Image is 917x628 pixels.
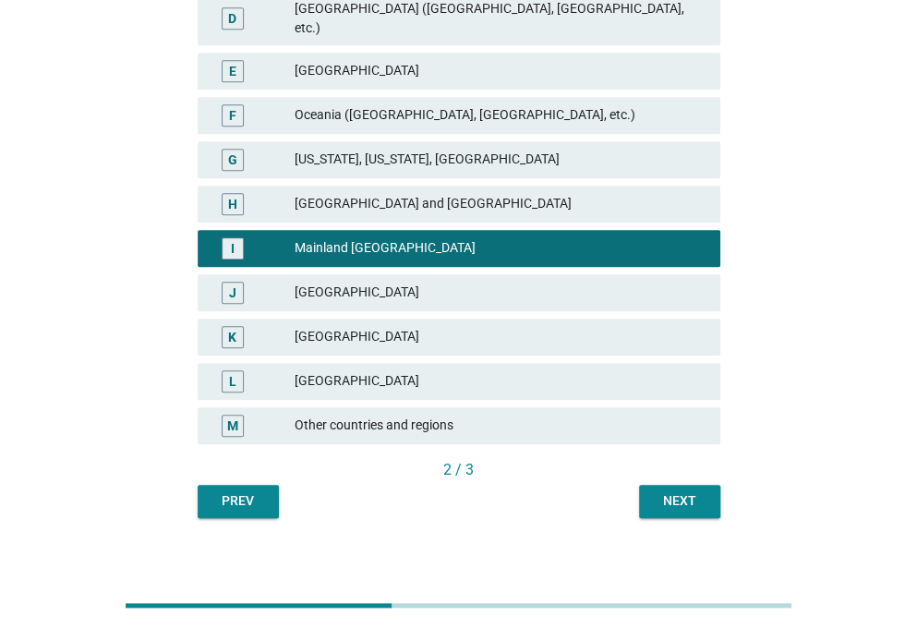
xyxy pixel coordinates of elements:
[295,237,706,260] div: Mainland [GEOGRAPHIC_DATA]
[227,416,238,435] div: M
[229,105,236,125] div: F
[295,282,706,304] div: [GEOGRAPHIC_DATA]
[228,194,237,213] div: H
[639,485,720,518] button: Next
[295,326,706,348] div: [GEOGRAPHIC_DATA]
[229,61,236,80] div: E
[295,149,706,171] div: [US_STATE], [US_STATE], [GEOGRAPHIC_DATA]
[295,370,706,392] div: [GEOGRAPHIC_DATA]
[295,193,706,215] div: [GEOGRAPHIC_DATA] and [GEOGRAPHIC_DATA]
[654,491,706,511] div: Next
[229,371,236,391] div: L
[212,491,264,511] div: Prev
[228,8,236,28] div: D
[231,238,235,258] div: I
[295,104,706,127] div: Oceania ([GEOGRAPHIC_DATA], [GEOGRAPHIC_DATA], etc.)
[228,150,237,169] div: G
[295,60,706,82] div: [GEOGRAPHIC_DATA]
[198,485,279,518] button: Prev
[228,327,236,346] div: K
[229,283,236,302] div: J
[295,415,706,437] div: Other countries and regions
[198,459,720,481] div: 2 / 3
